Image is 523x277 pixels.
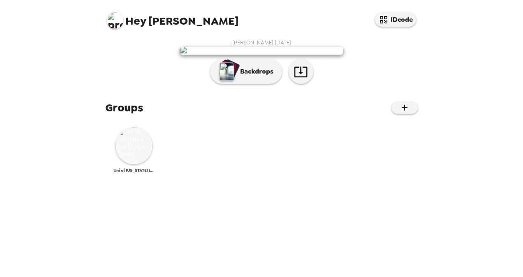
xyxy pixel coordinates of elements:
img: Uni of California San Diego - Career Services [116,127,153,164]
button: Backdrops [210,59,282,84]
span: [PERSON_NAME] [107,8,238,27]
img: user [179,46,344,55]
span: Groups [105,100,143,115]
img: profile pic [107,12,123,29]
button: IDcode [375,12,416,27]
span: [PERSON_NAME] , [DATE] [232,39,291,46]
span: Hey [125,14,146,28]
p: Backdrops [236,67,273,76]
span: Uni of [US_STATE] [GEOGRAPHIC_DATA] - Career Services [113,168,155,173]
